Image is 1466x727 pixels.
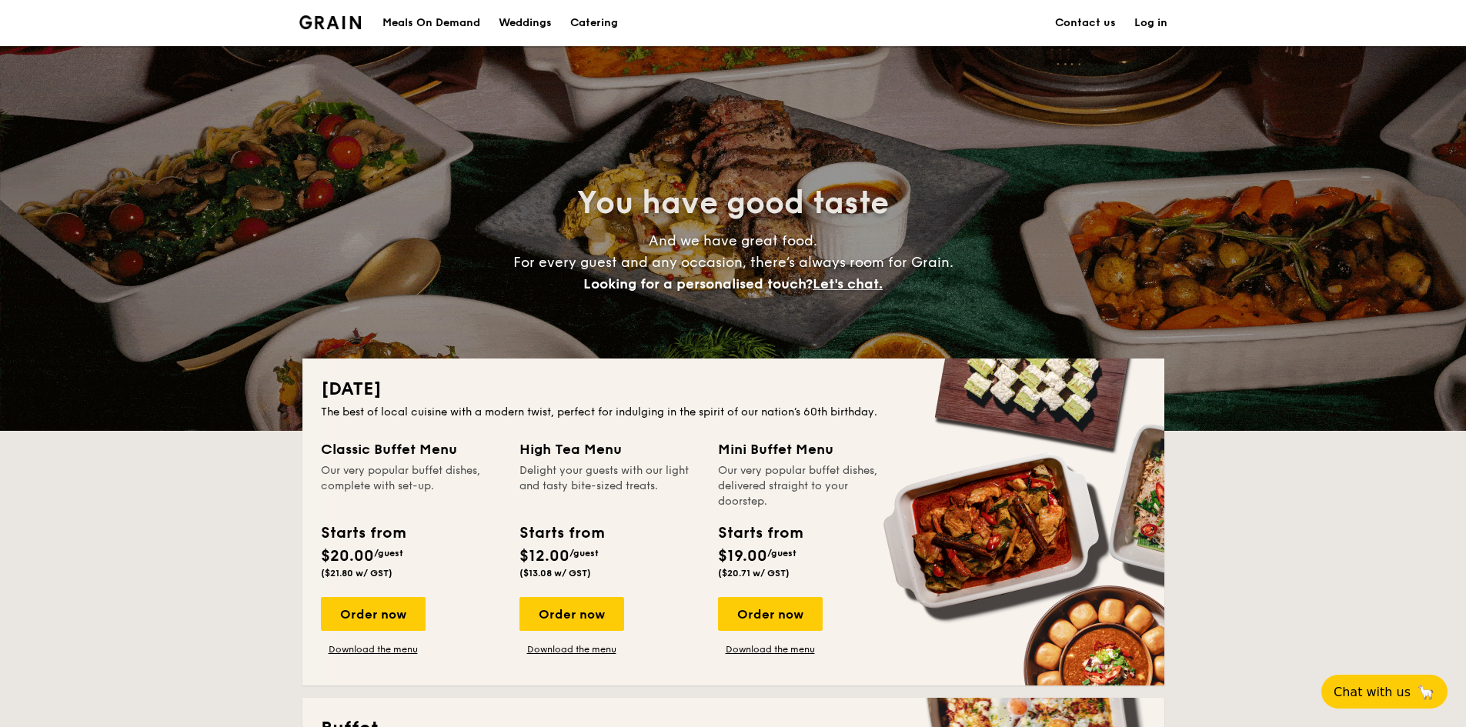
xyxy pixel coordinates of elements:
div: Order now [718,597,823,631]
span: ($20.71 w/ GST) [718,568,790,579]
span: Chat with us [1334,685,1411,699]
div: Order now [321,597,426,631]
button: Chat with us🦙 [1321,675,1448,709]
span: $12.00 [519,547,569,565]
span: And we have great food. For every guest and any occasion, there’s always room for Grain. [513,232,953,292]
div: Order now [519,597,624,631]
span: Let's chat. [813,275,883,292]
div: High Tea Menu [519,439,700,460]
span: /guest [767,548,796,559]
div: Our very popular buffet dishes, delivered straight to your doorstep. [718,463,898,509]
a: Download the menu [321,643,426,655]
div: Starts from [519,522,603,545]
div: The best of local cuisine with a modern twist, perfect for indulging in the spirit of our nation’... [321,405,1146,420]
div: Mini Buffet Menu [718,439,898,460]
a: Download the menu [718,643,823,655]
div: Classic Buffet Menu [321,439,501,460]
img: Grain [299,15,362,29]
span: You have good taste [577,185,889,222]
h2: [DATE] [321,377,1146,402]
span: 🦙 [1417,683,1435,701]
span: /guest [569,548,599,559]
a: Logotype [299,15,362,29]
span: ($13.08 w/ GST) [519,568,591,579]
div: Our very popular buffet dishes, complete with set-up. [321,463,501,509]
a: Download the menu [519,643,624,655]
span: ($21.80 w/ GST) [321,568,392,579]
div: Delight your guests with our light and tasty bite-sized treats. [519,463,700,509]
span: /guest [374,548,403,559]
span: $20.00 [321,547,374,565]
span: Looking for a personalised touch? [583,275,813,292]
div: Starts from [718,522,802,545]
span: $19.00 [718,547,767,565]
div: Starts from [321,522,405,545]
